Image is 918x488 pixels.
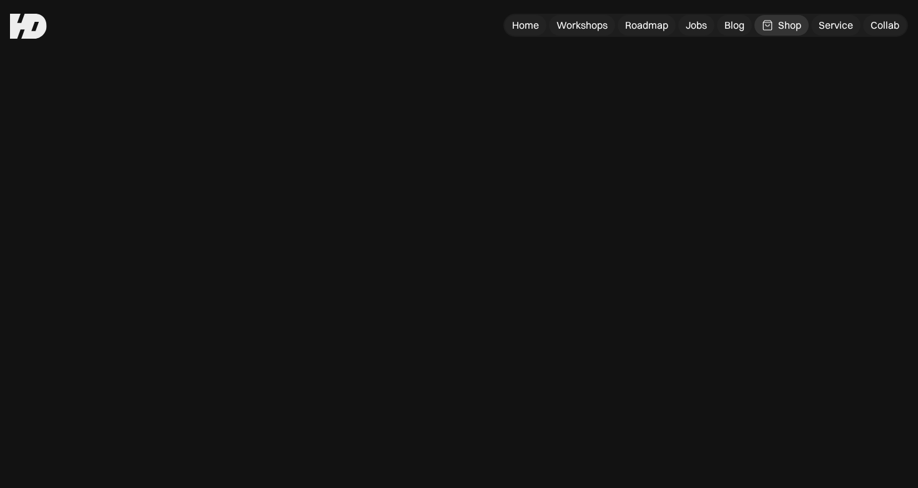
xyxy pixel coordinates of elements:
a: Shop [754,15,809,36]
a: Jobs [678,15,714,36]
div: Shop [778,19,801,32]
a: Collab [863,15,907,36]
div: Home [512,19,539,32]
div: Roadmap [625,19,668,32]
a: Roadmap [618,15,676,36]
div: Collab [871,19,899,32]
a: Home [505,15,546,36]
a: Service [811,15,861,36]
a: Workshops [549,15,615,36]
div: Blog [724,19,744,32]
a: Blog [717,15,752,36]
div: Service [819,19,853,32]
div: Workshops [556,19,608,32]
div: Jobs [686,19,707,32]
